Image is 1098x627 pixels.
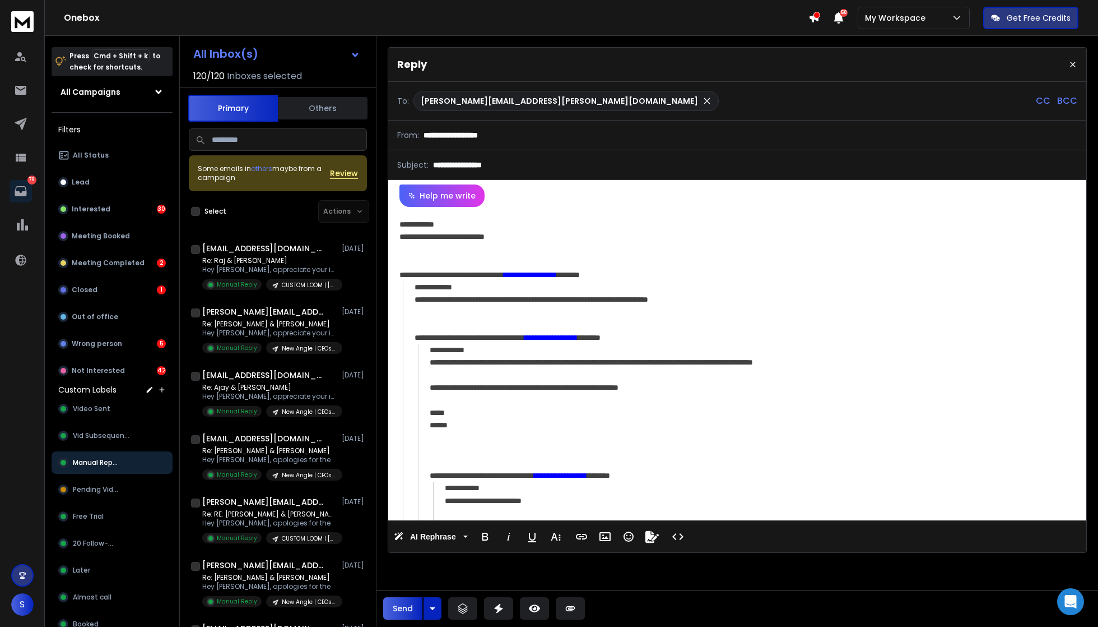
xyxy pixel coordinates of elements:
button: More Text [545,525,566,548]
button: Interested30 [52,198,173,220]
p: Closed [72,285,97,294]
button: Underline (⌘U) [522,525,543,548]
p: Out of office [72,312,118,321]
p: Hey [PERSON_NAME], appreciate your interest. As [202,265,337,274]
p: My Workspace [865,12,930,24]
img: logo [11,11,34,32]
button: Manual Reply [52,451,173,474]
button: Out of office [52,306,173,328]
p: To: [397,95,409,107]
button: Send [383,597,422,620]
p: Reply [397,57,427,72]
span: Review [330,168,358,179]
p: Lead [72,178,90,187]
h1: All Campaigns [61,86,120,98]
span: Video Sent [73,404,110,413]
span: Vid Subsequence [73,431,132,440]
p: Meeting Booked [72,232,130,241]
p: Wrong person [72,339,122,348]
label: Select [204,207,226,216]
p: 79 [27,176,36,185]
p: Re: Raj & [PERSON_NAME] [202,256,337,265]
span: Manual Reply [73,458,118,467]
button: Insert Image (⌘P) [594,525,616,548]
button: Insert Link (⌘K) [571,525,592,548]
div: 30 [157,205,166,214]
h3: Inboxes selected [227,70,302,83]
p: Hey [PERSON_NAME], appreciate your interest. Here's [202,392,337,401]
h1: [EMAIL_ADDRESS][DOMAIN_NAME] [202,370,325,381]
button: Meeting Completed2 [52,252,173,274]
button: AI Rephrase [392,525,470,548]
button: Later [52,559,173,582]
button: S [11,593,34,616]
p: New Angle | CEOs & Founders | [GEOGRAPHIC_DATA] [282,598,336,606]
span: Cmd + Shift + k [92,49,150,62]
h3: Custom Labels [58,384,117,395]
p: Press to check for shortcuts. [69,50,160,73]
a: 79 [10,180,32,202]
span: others [251,164,272,173]
button: All Status [52,144,173,167]
button: 20 Follow-up [52,532,173,555]
button: All Campaigns [52,81,173,103]
p: [DATE] [342,497,367,506]
span: 50 [840,9,848,17]
p: Re: Ajay & [PERSON_NAME] [202,383,337,392]
p: CC [1036,94,1050,108]
span: 20 Follow-up [73,539,117,548]
button: Emoticons [618,525,639,548]
p: Meeting Completed [72,259,145,268]
div: Open Intercom Messenger [1057,588,1084,615]
p: Hey [PERSON_NAME], appreciate your interest. Here's [202,329,337,338]
button: Vid Subsequence [52,425,173,447]
span: Later [73,566,90,575]
p: All Status [73,151,109,160]
p: Manual Reply [217,407,257,416]
p: Manual Reply [217,597,257,606]
button: Meeting Booked [52,225,173,247]
p: Get Free Credits [1007,12,1071,24]
p: Manual Reply [217,471,257,479]
h1: All Inbox(s) [193,48,258,59]
div: 5 [157,339,166,348]
div: 2 [157,259,166,268]
p: CUSTOM LOOM | [PERSON_NAME] | WHOLE WORLD [282,534,336,543]
span: Free Trial [73,512,104,521]
p: Not Interested [72,366,125,375]
button: Lead [52,171,173,193]
p: [DATE] [342,434,367,443]
span: AI Rephrase [408,532,458,542]
span: Almost call [73,593,111,602]
h1: Onebox [64,11,808,25]
h3: Filters [52,122,173,137]
h1: [PERSON_NAME][EMAIL_ADDRESS][DOMAIN_NAME] [202,306,325,317]
p: [PERSON_NAME][EMAIL_ADDRESS][PERSON_NAME][DOMAIN_NAME] [421,95,698,107]
p: Re: [PERSON_NAME] & [PERSON_NAME] [202,573,337,582]
button: Closed1 [52,279,173,301]
button: Video Sent [52,398,173,420]
button: Help me write [399,185,485,207]
p: CUSTOM LOOM | [PERSON_NAME] | WHOLE WORLD [282,281,336,289]
p: Hey [PERSON_NAME], apologies for the [202,582,337,591]
button: Get Free Credits [983,7,1078,29]
button: Signature [641,525,663,548]
p: [DATE] [342,561,367,570]
p: [DATE] [342,244,367,253]
div: 42 [157,366,166,375]
p: Manual Reply [217,280,257,289]
h1: [PERSON_NAME][EMAIL_ADDRESS][DOMAIN_NAME] [202,496,325,508]
button: Others [278,96,367,121]
p: Subject: [397,159,429,170]
p: Manual Reply [217,344,257,352]
button: Wrong person5 [52,333,173,355]
button: Almost call [52,586,173,608]
p: From: [397,130,419,141]
span: 120 / 120 [193,70,225,83]
span: Pending Video [73,485,122,494]
button: Not Interested42 [52,359,173,382]
button: Code View [667,525,688,548]
p: New Angle | CEOs & Founders | [GEOGRAPHIC_DATA] [282,471,336,480]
